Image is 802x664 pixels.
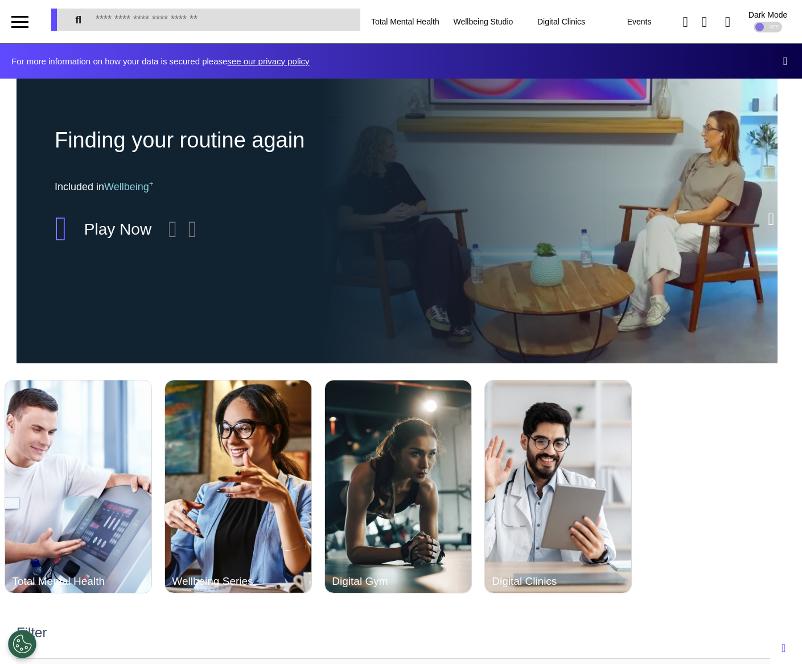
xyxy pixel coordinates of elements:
div: Digital Clinics [492,576,594,587]
div: Total Mental Health [12,576,114,587]
div: Digital Gym [332,576,434,587]
div: Included in [55,179,473,195]
div: For more information on how your data is secured please [11,57,321,65]
div: Dark Mode [748,11,787,19]
div: Total Mental Health [366,6,444,38]
h2: Filter [17,625,47,641]
div: Play Now [84,218,151,241]
a: see our privacy policy [227,56,309,66]
span: Wellbeing [104,181,154,192]
div: Finding your routine again [55,124,473,157]
div: Events [601,6,678,38]
div: Wellbeing Series [172,576,274,587]
sup: + [149,179,154,188]
div: OFF [754,22,782,32]
div: Digital Clinics [522,6,600,38]
button: Open Preferences [8,630,36,658]
div: Wellbeing Studio [444,6,522,38]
